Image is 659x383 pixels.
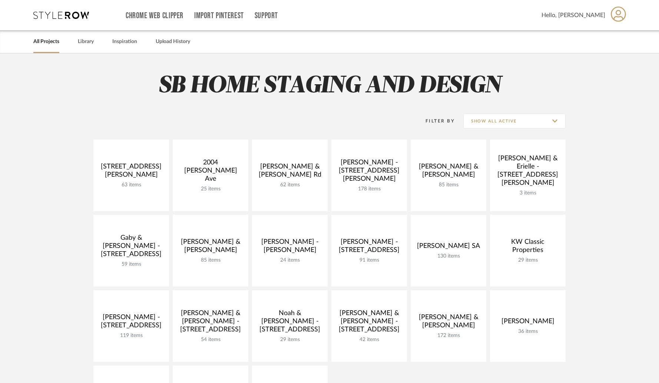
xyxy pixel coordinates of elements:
[337,238,401,257] div: [PERSON_NAME] - [STREET_ADDRESS]
[99,333,163,339] div: 119 items
[99,182,163,188] div: 63 items
[33,37,59,47] a: All Projects
[417,333,480,339] div: 172 items
[63,72,596,100] h2: SB HOME STAGING AND DESIGN
[112,37,137,47] a: Inspiration
[337,186,401,192] div: 178 items
[258,238,322,257] div: [PERSON_NAME] - [PERSON_NAME]
[337,158,401,186] div: [PERSON_NAME] - [STREET_ADDRESS][PERSON_NAME]
[179,337,242,343] div: 54 items
[258,309,322,337] div: Noah & [PERSON_NAME] - [STREET_ADDRESS]
[337,337,401,343] div: 42 items
[255,13,278,19] a: Support
[179,257,242,263] div: 85 items
[156,37,190,47] a: Upload History
[78,37,94,47] a: Library
[194,13,244,19] a: Import Pinterest
[417,313,480,333] div: [PERSON_NAME] & [PERSON_NAME]
[496,328,560,335] div: 36 items
[337,257,401,263] div: 91 items
[99,163,163,182] div: [STREET_ADDRESS][PERSON_NAME]
[258,257,322,263] div: 24 items
[496,190,560,196] div: 3 items
[417,253,480,259] div: 130 items
[99,234,163,261] div: Gaby & [PERSON_NAME] -[STREET_ADDRESS]
[179,238,242,257] div: [PERSON_NAME] & [PERSON_NAME]
[417,163,480,182] div: [PERSON_NAME] & [PERSON_NAME]
[99,313,163,333] div: [PERSON_NAME] - [STREET_ADDRESS]
[496,238,560,257] div: KW Classic Properties
[417,242,480,253] div: [PERSON_NAME] SA
[258,182,322,188] div: 62 items
[179,158,242,186] div: 2004 [PERSON_NAME] Ave
[258,163,322,182] div: [PERSON_NAME] & [PERSON_NAME] Rd
[496,154,560,190] div: [PERSON_NAME] & Erielle - [STREET_ADDRESS][PERSON_NAME]
[542,11,605,20] span: Hello, [PERSON_NAME]
[496,317,560,328] div: [PERSON_NAME]
[99,261,163,268] div: 59 items
[416,117,455,125] div: Filter By
[179,309,242,337] div: [PERSON_NAME] & [PERSON_NAME] - [STREET_ADDRESS]
[258,337,322,343] div: 29 items
[126,13,183,19] a: Chrome Web Clipper
[337,309,401,337] div: [PERSON_NAME] & [PERSON_NAME] - [STREET_ADDRESS]
[496,257,560,263] div: 29 items
[179,186,242,192] div: 25 items
[417,182,480,188] div: 85 items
